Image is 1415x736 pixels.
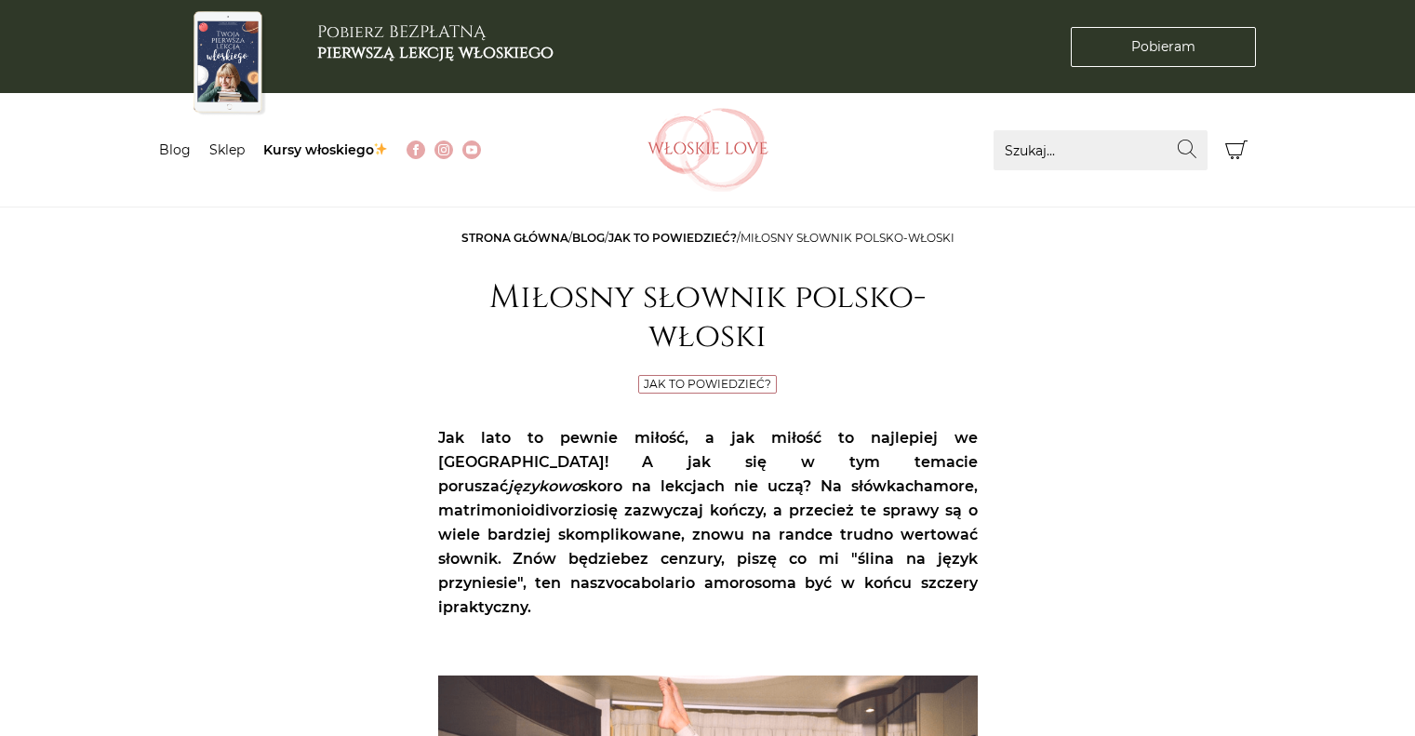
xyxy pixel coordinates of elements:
[317,22,554,62] h3: Pobierz BEZPŁATNĄ
[535,502,596,519] strong: divorzio
[608,231,737,245] a: Jak to powiedzieć?
[461,231,568,245] a: Strona główna
[1217,130,1257,170] button: Koszyk
[741,231,954,245] span: Miłosny słownik polsko-włoski
[263,141,389,158] a: Kursy włoskiego
[159,141,191,158] a: Blog
[994,130,1208,170] input: Szukaj...
[647,108,768,192] img: Włoskielove
[317,41,554,64] b: pierwszą lekcję włoskiego
[572,231,605,245] a: Blog
[1071,27,1256,67] a: Pobieram
[209,141,245,158] a: Sklep
[461,231,954,245] span: / / /
[1131,37,1195,57] span: Pobieram
[438,426,978,620] p: Jak lato to pewnie miłość, a jak miłość to najlepiej we [GEOGRAPHIC_DATA]! A jak się w tym temaci...
[621,550,721,568] strong: bez cenzury
[644,377,771,391] a: Jak to powiedzieć?
[443,598,527,616] strong: praktyczny
[606,574,771,592] strong: vocabolario amoroso
[508,477,581,495] em: językowo
[438,278,978,356] h1: Miłosny słownik polsko-włoski
[374,142,387,155] img: ✨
